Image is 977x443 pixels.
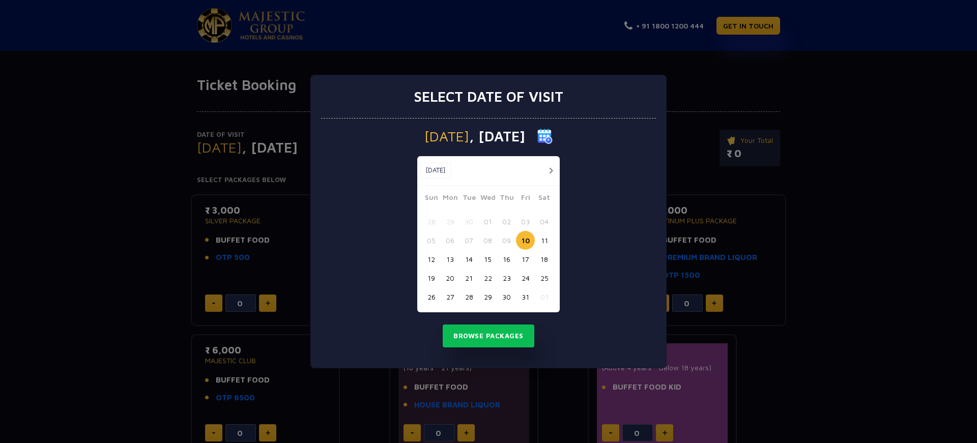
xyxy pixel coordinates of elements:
span: Wed [478,192,497,206]
button: 11 [535,231,554,250]
span: Fri [516,192,535,206]
button: 29 [441,212,459,231]
span: , [DATE] [469,129,525,143]
button: 18 [535,250,554,269]
button: 08 [478,231,497,250]
button: 09 [497,231,516,250]
button: 03 [516,212,535,231]
button: Browse Packages [443,324,534,348]
button: 28 [459,287,478,306]
button: 14 [459,250,478,269]
span: Sat [535,192,554,206]
button: 22 [478,269,497,287]
span: Thu [497,192,516,206]
button: 12 [422,250,441,269]
span: Sun [422,192,441,206]
button: 13 [441,250,459,269]
button: 02 [497,212,516,231]
button: 25 [535,269,554,287]
button: 15 [478,250,497,269]
button: 23 [497,269,516,287]
button: 28 [422,212,441,231]
button: 01 [535,287,554,306]
button: 21 [459,269,478,287]
button: 30 [497,287,516,306]
button: 05 [422,231,441,250]
button: 24 [516,269,535,287]
button: 10 [516,231,535,250]
button: 26 [422,287,441,306]
button: 04 [535,212,554,231]
span: Mon [441,192,459,206]
span: Tue [459,192,478,206]
button: 31 [516,287,535,306]
button: 17 [516,250,535,269]
button: 07 [459,231,478,250]
button: 06 [441,231,459,250]
button: 30 [459,212,478,231]
span: [DATE] [424,129,469,143]
button: 27 [441,287,459,306]
button: 16 [497,250,516,269]
button: 29 [478,287,497,306]
button: 19 [422,269,441,287]
button: [DATE] [420,163,451,178]
img: calender icon [537,129,553,144]
h3: Select date of visit [414,88,563,105]
button: 20 [441,269,459,287]
button: 01 [478,212,497,231]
